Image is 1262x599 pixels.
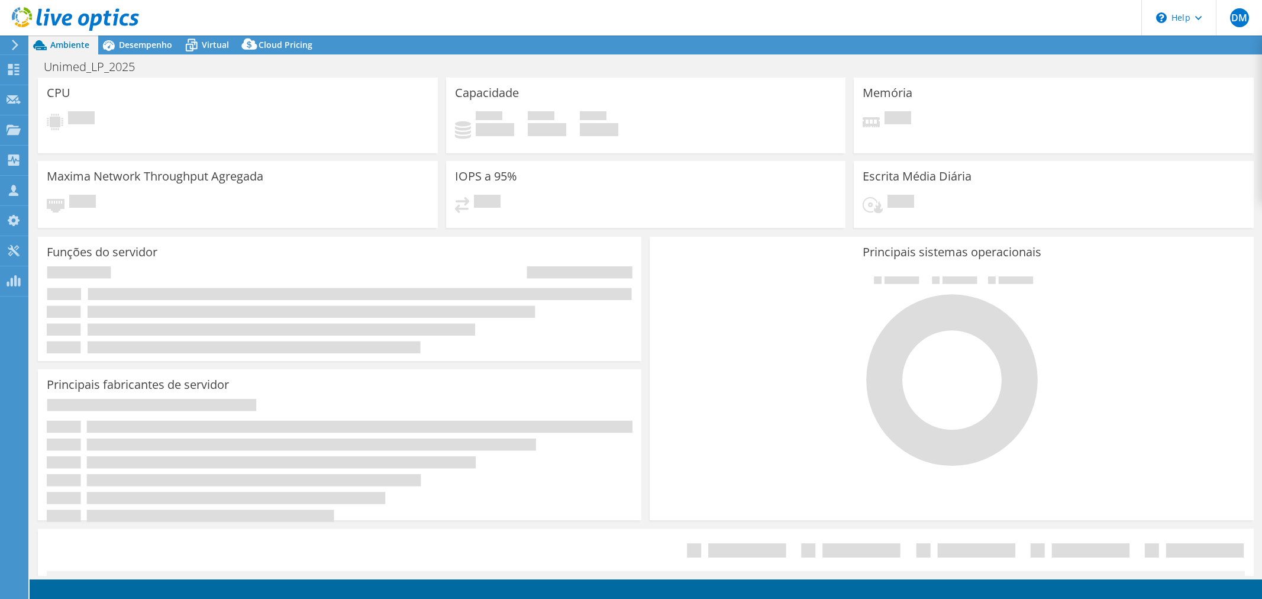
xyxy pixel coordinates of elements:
h3: Maxima Network Throughput Agregada [47,170,263,183]
span: Desempenho [119,39,172,50]
h4: 0 GiB [476,123,514,136]
span: DM [1230,8,1249,27]
h4: 0 GiB [580,123,618,136]
h3: Capacidade [455,86,519,99]
h3: IOPS a 95% [455,170,517,183]
h3: Memória [863,86,912,99]
h1: Unimed_LP_2025 [38,60,153,73]
span: Pendente [474,195,501,211]
h3: CPU [47,86,70,99]
svg: \n [1156,12,1167,23]
span: Pendente [885,111,911,127]
span: Pendente [69,195,96,211]
h3: Funções do servidor [47,246,157,259]
h4: 0 GiB [528,123,566,136]
h3: Principais sistemas operacionais [659,246,1244,259]
span: Total [580,111,606,123]
h3: Principais fabricantes de servidor [47,378,229,391]
h3: Escrita Média Diária [863,170,971,183]
span: Pendente [887,195,914,211]
span: Pendente [68,111,95,127]
span: Ambiente [50,39,89,50]
span: Usado [476,111,502,123]
span: Cloud Pricing [259,39,312,50]
span: Virtual [202,39,229,50]
span: Disponível [528,111,554,123]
